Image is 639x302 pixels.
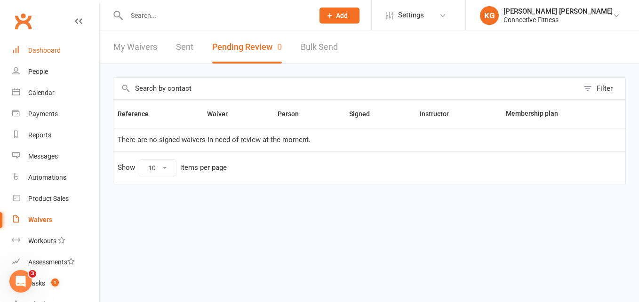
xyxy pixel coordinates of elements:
[118,159,227,176] div: Show
[349,110,380,118] span: Signed
[118,108,159,119] button: Reference
[113,31,157,64] a: My Waivers
[398,5,424,26] span: Settings
[51,278,59,286] span: 1
[12,209,99,230] a: Waivers
[579,78,625,99] button: Filter
[503,16,613,24] div: Connective Fitness
[502,100,610,128] th: Membership plan
[124,9,307,22] input: Search...
[28,131,51,139] div: Reports
[28,216,52,223] div: Waivers
[12,125,99,146] a: Reports
[28,110,58,118] div: Payments
[28,237,56,245] div: Workouts
[336,12,348,19] span: Add
[28,279,45,287] div: Tasks
[12,188,99,209] a: Product Sales
[319,8,359,24] button: Add
[11,9,35,33] a: Clubworx
[349,108,380,119] button: Signed
[12,40,99,61] a: Dashboard
[12,146,99,167] a: Messages
[29,270,36,278] span: 3
[118,110,159,118] span: Reference
[28,68,48,75] div: People
[480,6,499,25] div: KG
[597,83,613,94] div: Filter
[278,110,309,118] span: Person
[12,252,99,273] a: Assessments
[207,110,238,118] span: Waiver
[113,78,579,99] input: Search by contact
[28,152,58,160] div: Messages
[12,230,99,252] a: Workouts
[12,61,99,82] a: People
[28,89,55,96] div: Calendar
[420,108,459,119] button: Instructor
[28,47,61,54] div: Dashboard
[28,195,69,202] div: Product Sales
[9,270,32,293] iframe: Intercom live chat
[28,174,66,181] div: Automations
[12,82,99,103] a: Calendar
[12,103,99,125] a: Payments
[113,128,625,151] td: There are no signed waivers in need of review at the moment.
[420,110,459,118] span: Instructor
[28,258,75,266] div: Assessments
[12,167,99,188] a: Automations
[212,31,282,64] button: Pending Review0
[176,31,193,64] a: Sent
[301,31,338,64] a: Bulk Send
[180,164,227,172] div: items per page
[12,273,99,294] a: Tasks 1
[278,108,309,119] button: Person
[503,7,613,16] div: [PERSON_NAME] [PERSON_NAME]
[277,42,282,52] span: 0
[207,108,238,119] button: Waiver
